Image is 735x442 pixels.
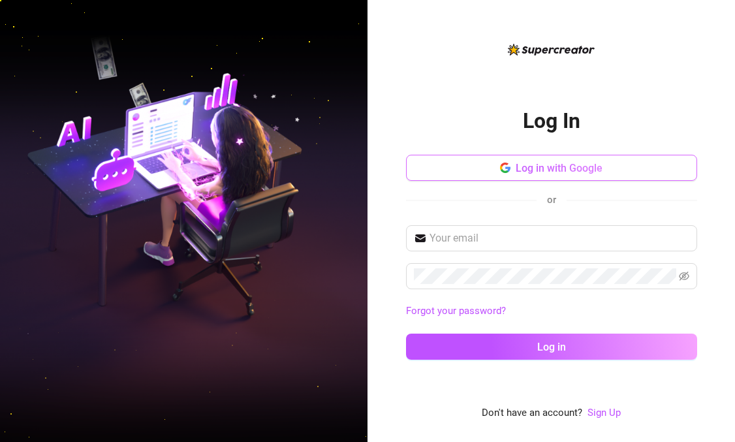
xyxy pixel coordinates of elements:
span: or [547,194,556,206]
a: Sign Up [587,405,621,421]
span: eye-invisible [679,271,689,281]
h2: Log In [523,108,580,134]
a: Forgot your password? [406,305,506,317]
span: Log in [537,341,566,353]
button: Log in [406,334,697,360]
a: Sign Up [587,407,621,418]
a: Forgot your password? [406,304,697,319]
button: Log in with Google [406,155,697,181]
span: Don't have an account? [482,405,582,421]
img: logo-BBDzfeDw.svg [508,44,595,55]
input: Your email [430,230,689,246]
span: Log in with Google [516,162,602,174]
